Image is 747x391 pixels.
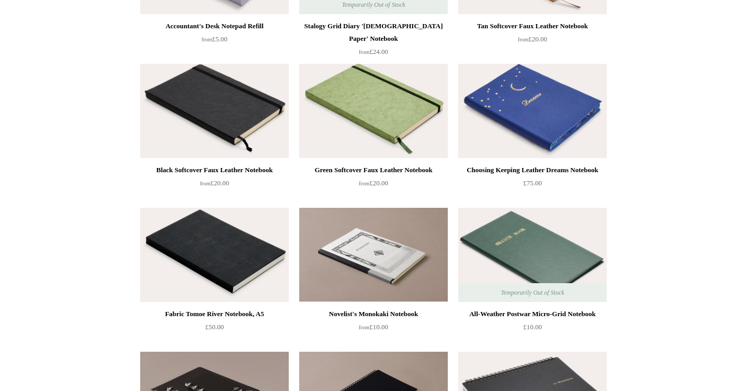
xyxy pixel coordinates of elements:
div: Fabric Tomoe River Notebook, A5 [143,308,286,320]
span: £75.00 [523,179,542,187]
a: Novelist's Monokaki Notebook from£10.00 [299,308,448,351]
span: from [518,37,528,42]
a: All-Weather Postwar Micro-Grid Notebook £10.00 [458,308,607,351]
img: Fabric Tomoe River Notebook, A5 [140,208,289,302]
a: Novelist's Monokaki Notebook Novelist's Monokaki Notebook [299,208,448,302]
div: Black Softcover Faux Leather Notebook [143,164,286,176]
div: Novelist's Monokaki Notebook [302,308,445,320]
a: Black Softcover Faux Leather Notebook Black Softcover Faux Leather Notebook [140,64,289,158]
img: All-Weather Postwar Micro-Grid Notebook [458,208,607,302]
a: Green Softcover Faux Leather Notebook Green Softcover Faux Leather Notebook [299,64,448,158]
a: All-Weather Postwar Micro-Grid Notebook All-Weather Postwar Micro-Grid Notebook Temporarily Out o... [458,208,607,302]
span: from [201,37,212,42]
img: Black Softcover Faux Leather Notebook [140,64,289,158]
a: Choosing Keeping Leather Dreams Notebook Choosing Keeping Leather Dreams Notebook [458,64,607,158]
div: All-Weather Postwar Micro-Grid Notebook [461,308,604,320]
a: Green Softcover Faux Leather Notebook from£20.00 [299,164,448,207]
div: Choosing Keeping Leather Dreams Notebook [461,164,604,176]
div: Stalogy Grid Diary '[DEMOGRAPHIC_DATA] Paper' Notebook [302,20,445,45]
a: Choosing Keeping Leather Dreams Notebook £75.00 [458,164,607,207]
span: from [359,325,369,330]
span: £5.00 [201,35,227,43]
span: Temporarily Out of Stock [490,283,574,302]
a: Stalogy Grid Diary '[DEMOGRAPHIC_DATA] Paper' Notebook from£24.00 [299,20,448,63]
span: £20.00 [359,179,388,187]
a: Fabric Tomoe River Notebook, A5 £50.00 [140,308,289,351]
a: Tan Softcover Faux Leather Notebook from£20.00 [458,20,607,63]
span: £20.00 [518,35,547,43]
span: £50.00 [205,323,224,331]
a: Black Softcover Faux Leather Notebook from£20.00 [140,164,289,207]
span: £24.00 [359,48,388,55]
img: Choosing Keeping Leather Dreams Notebook [458,64,607,158]
span: £10.00 [359,323,388,331]
a: Accountant's Desk Notepad Refill from£5.00 [140,20,289,63]
span: from [200,181,210,186]
span: £20.00 [200,179,229,187]
span: from [359,49,369,55]
span: £10.00 [523,323,542,331]
div: Accountant's Desk Notepad Refill [143,20,286,32]
div: Tan Softcover Faux Leather Notebook [461,20,604,32]
span: from [359,181,369,186]
div: Green Softcover Faux Leather Notebook [302,164,445,176]
img: Green Softcover Faux Leather Notebook [299,64,448,158]
a: Fabric Tomoe River Notebook, A5 Fabric Tomoe River Notebook, A5 [140,208,289,302]
img: Novelist's Monokaki Notebook [299,208,448,302]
